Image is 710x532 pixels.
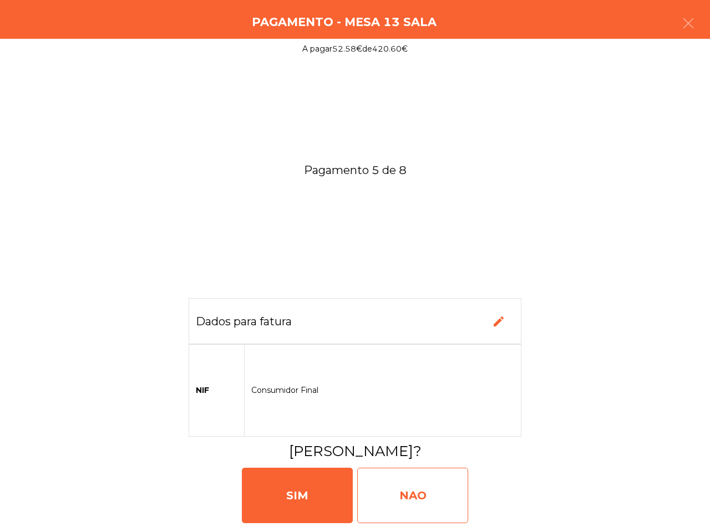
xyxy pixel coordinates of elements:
span: edit [492,315,505,328]
span: de [362,44,372,54]
button: edit [483,305,514,337]
div: SIM [242,468,353,523]
h3: Dados para fatura [196,314,292,329]
span: Pagamento 5 de 8 [13,160,697,181]
td: Consumidor Final [245,344,521,437]
h3: [PERSON_NAME]? [13,441,697,461]
td: NIF [189,344,245,437]
span: 52.58€ [332,44,362,54]
div: NAO [357,468,468,523]
span: A pagar [302,44,332,54]
span: 420.60€ [372,44,408,54]
h4: Pagamento - Mesa 13 Sala [252,14,437,30]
